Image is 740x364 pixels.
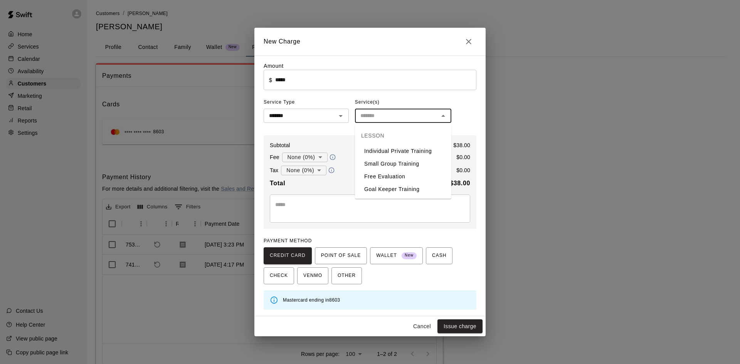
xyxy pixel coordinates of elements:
[438,111,449,121] button: Close
[437,319,483,334] button: Issue charge
[315,247,367,264] button: POINT OF SALE
[331,267,362,284] button: OTHER
[376,250,417,262] span: WALLET
[264,63,284,69] label: Amount
[338,270,356,282] span: OTHER
[355,145,451,158] li: Individual Private Training
[461,34,476,49] button: Close
[269,76,272,84] p: $
[432,250,446,262] span: CASH
[321,250,361,262] span: POINT OF SALE
[355,183,451,196] li: Goal Keeper Training
[355,170,451,183] li: Free Evaluation
[264,238,312,243] span: PAYMENT METHOD
[450,180,470,186] b: $ 38.00
[456,166,470,174] p: $ 0.00
[297,267,328,284] button: VENMO
[270,153,279,161] p: Fee
[355,158,451,170] li: Small Group Training
[283,297,340,303] span: Mastercard ending in 8603
[270,166,278,174] p: Tax
[270,270,288,282] span: CHECK
[282,150,328,164] div: None (0%)
[264,96,349,109] span: Service Type
[335,111,346,121] button: Open
[270,250,306,262] span: CREDIT CARD
[270,180,285,186] b: Total
[410,319,434,334] button: Cancel
[370,247,423,264] button: WALLET New
[456,153,470,161] p: $ 0.00
[426,247,452,264] button: CASH
[264,247,312,264] button: CREDIT CARD
[453,141,470,149] p: $ 38.00
[254,28,486,55] h2: New Charge
[402,250,417,261] span: New
[355,126,451,145] div: LESSON
[270,141,290,149] p: Subtotal
[303,270,322,282] span: VENMO
[264,267,294,284] button: CHECK
[355,96,380,109] span: Service(s)
[281,163,326,178] div: None (0%)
